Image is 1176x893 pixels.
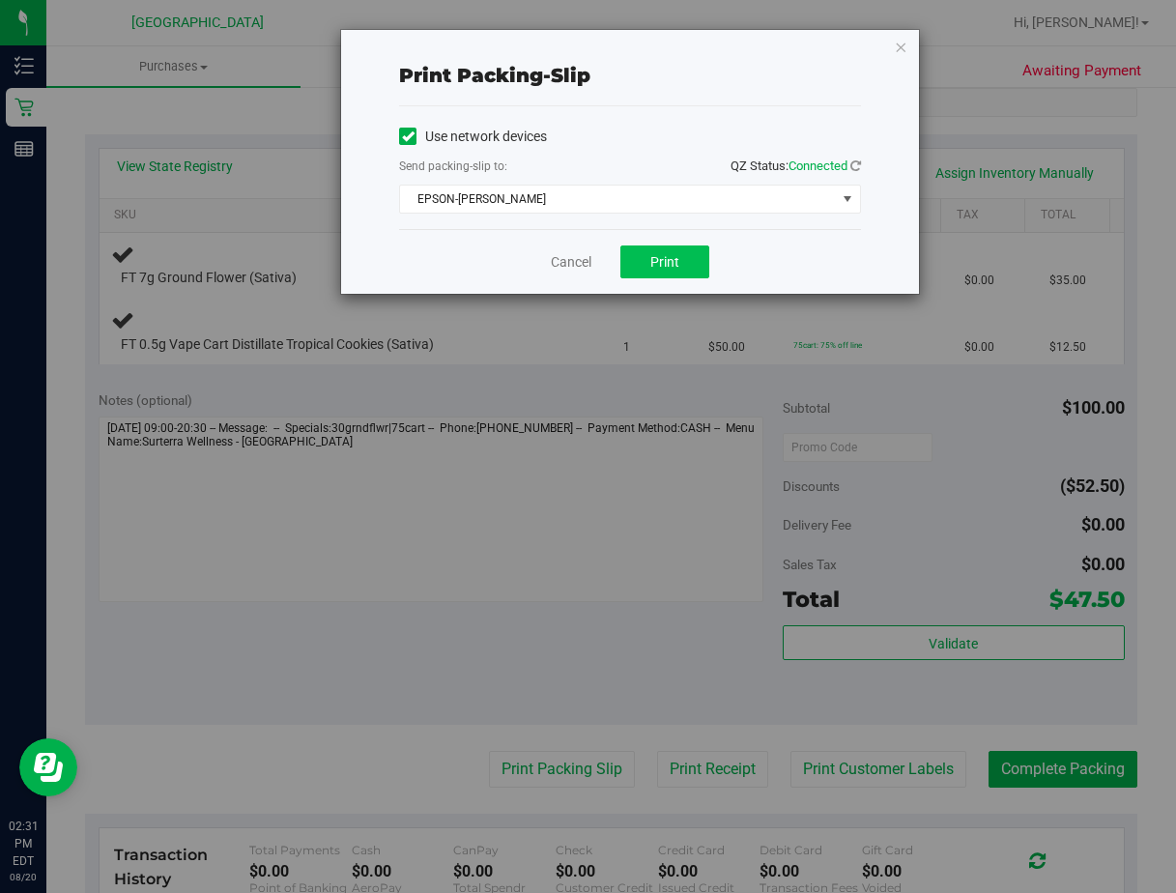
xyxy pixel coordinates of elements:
label: Send packing-slip to: [399,158,507,175]
span: QZ Status: [731,158,861,173]
a: Cancel [551,252,591,273]
span: Connected [789,158,847,173]
label: Use network devices [399,127,547,147]
span: Print packing-slip [399,64,590,87]
span: Print [650,254,679,270]
iframe: Resource center [19,738,77,796]
button: Print [620,245,709,278]
span: select [836,186,860,213]
span: EPSON-[PERSON_NAME] [400,186,836,213]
